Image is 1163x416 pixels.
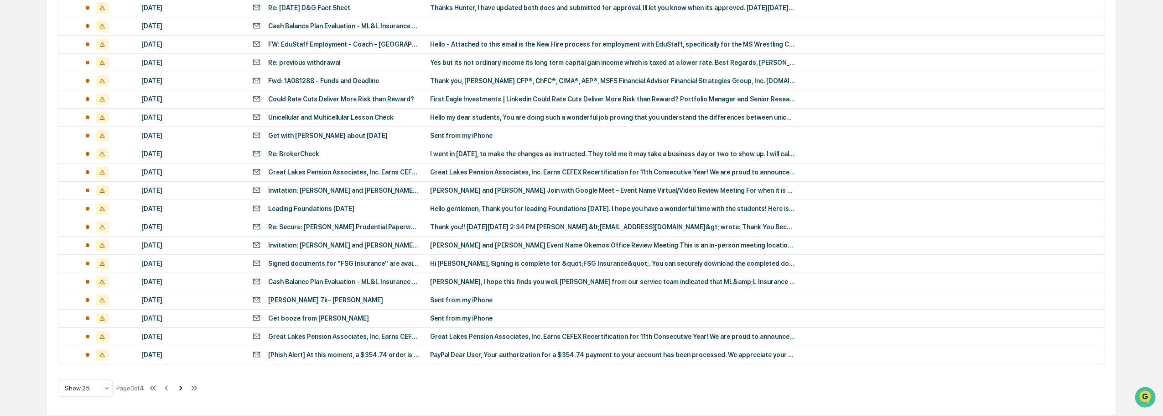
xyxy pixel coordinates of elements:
div: 🗄️ [66,116,73,123]
div: 🖐️ [9,116,16,123]
div: Re: BrokerCheck [268,150,319,158]
div: Great Lakes Pension Associates, Inc. Earns CEFEX Recertification for 11th Consecutive Year! [268,169,419,176]
div: Re: Secure: [PERSON_NAME] Prudential Paperwork [268,223,419,231]
div: Start new chat [31,70,150,79]
div: [DATE] [141,4,241,11]
div: Could Rate Cuts Deliver More Risk than Reward? [268,95,414,103]
div: FW: EduStaff Employment - Coach - [GEOGRAPHIC_DATA] Public Schools [268,41,419,48]
div: Sent from my iPhone [430,296,795,304]
div: [Phish Alert] At this moment, a $354.74 order is being activated. [268,351,419,358]
div: Thank you!! [DATE][DATE] 2:34 PM [PERSON_NAME] &lt;[EMAIL_ADDRESS][DOMAIN_NAME]&gt; wrote: Thank ... [430,223,795,231]
span: Pylon [91,155,110,162]
div: Thanks Hunter, I have updated both docs and submitted for approval. Ill let you know when its app... [430,4,795,11]
div: [DATE] [141,95,241,103]
a: 🖐️Preclearance [5,111,62,128]
div: Cash Balance Plan Evaluation - ML&L Insurance Agency LLC 401k Plan (KGQ) [268,278,419,285]
iframe: Open customer support [1134,386,1158,411]
div: Get with [PERSON_NAME] about [DATE] [268,132,388,139]
div: Re: previous withdrawal [268,59,340,66]
div: [DATE] [141,169,241,176]
a: 🔎Data Lookup [5,129,61,145]
span: Data Lookup [18,132,57,142]
div: 🔎 [9,133,16,141]
div: Great Lakes Pension Associates, Inc. Earns CEFEX Recertification for 11th Consecutive Year! [268,333,419,340]
div: Sent from my iPhone [430,132,795,139]
div: [DATE] [141,242,241,249]
div: [DATE] [141,114,241,121]
div: Re: [DATE] D&G Fact Sheet [268,4,350,11]
div: Hi [PERSON_NAME], Signing is complete for &quot;FSG Insurance&quot;. You can securely download th... [430,260,795,267]
div: [DATE] [141,223,241,231]
div: Yes but its not ordinary income its long term capital gain income which is taxed at a lower rate.... [430,59,795,66]
div: [DATE] [141,278,241,285]
div: Hello gentlemen, Thank you for leading Foundations [DATE]. I hope you have a wonderful time with ... [430,205,795,212]
div: Signed documents for "FSG Insurance" are available for download. [268,260,419,267]
div: [DATE] [141,41,241,48]
div: [PERSON_NAME] and [PERSON_NAME] Event Name Okemos Office Review Meeting This is an in-person meet... [430,242,795,249]
a: 🗄️Attestations [62,111,117,128]
div: Invitation: [PERSON_NAME] and [PERSON_NAME] @ [DATE] 11am - 12:30pm (EDT) ([EMAIL_ADDRESS][DOMAIN... [268,242,419,249]
div: Leading Foundations [DATE] [268,205,354,212]
div: PayPal Dear User, Your authorization for a $354.74 payment to your account has been processed. We... [430,351,795,358]
img: 1746055101610-c473b297-6a78-478c-a979-82029cc54cd1 [9,70,26,86]
div: Great Lakes Pension Associates, Inc. Earns CEFEX Recertification for 11th Consecutive Year!﻿ We a... [430,169,795,176]
div: Cash Balance Plan Evaluation - ML&L Insurance Agency LLC 401k Plan (KGQ) [268,22,419,30]
div: Invitation: [PERSON_NAME] and [PERSON_NAME] @ [DATE] 10am - 11:30am (EDT) ([EMAIL_ADDRESS][DOMAIN... [268,187,419,194]
div: Hello - Attached to this email is the New Hire process for employment with EduStaff, specifically... [430,41,795,48]
div: Unicellular and Multicellular Lesson Check [268,114,394,121]
div: Sent from my iPhone [430,315,795,322]
div: Great Lakes Pension Associates, Inc. Earns CEFEX Recertification for 11th Consecutive Year!﻿ We a... [430,333,795,340]
div: Fwd: 1A081288 - Funds and Deadline [268,77,379,84]
p: How can we help? [9,19,166,34]
div: [DATE] [141,296,241,304]
div: Hello my dear students, You are doing such a wonderful job proving that you understand the differ... [430,114,795,121]
div: [DATE] [141,333,241,340]
div: Get booze from [PERSON_NAME] [268,315,369,322]
div: [DATE] [141,205,241,212]
div: Thank you, [PERSON_NAME] CFP®, ChFC®, CIMA®, AEP®, MSFS Financial Advisor Financial Strategies Gr... [430,77,795,84]
div: [DATE] [141,77,241,84]
div: [DATE] [141,132,241,139]
span: Attestations [75,115,113,124]
div: [PERSON_NAME], I hope this finds you well. [PERSON_NAME] from our service team indicated that ML&... [430,278,795,285]
div: [DATE] [141,22,241,30]
div: [PERSON_NAME] and [PERSON_NAME] Join with Google Meet – Event Name Virtual/Video Review Meeting F... [430,187,795,194]
div: [PERSON_NAME] 7k- [PERSON_NAME] [268,296,383,304]
div: [DATE] [141,150,241,158]
div: Page 3 of 4 [116,384,144,392]
div: [DATE] [141,187,241,194]
div: We're available if you need us! [31,79,115,86]
div: [DATE] [141,260,241,267]
div: First Eagle Investments | Linkedin Could Rate Cuts Deliver More Risk than Reward? Portfolio Manag... [430,95,795,103]
div: [DATE] [141,59,241,66]
div: I went in [DATE], to make the changes as instructed. They told me it may take a business day or t... [430,150,795,158]
div: [DATE] [141,315,241,322]
button: Start new chat [155,73,166,84]
span: Preclearance [18,115,59,124]
a: Powered byPylon [64,154,110,162]
div: [DATE] [141,351,241,358]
